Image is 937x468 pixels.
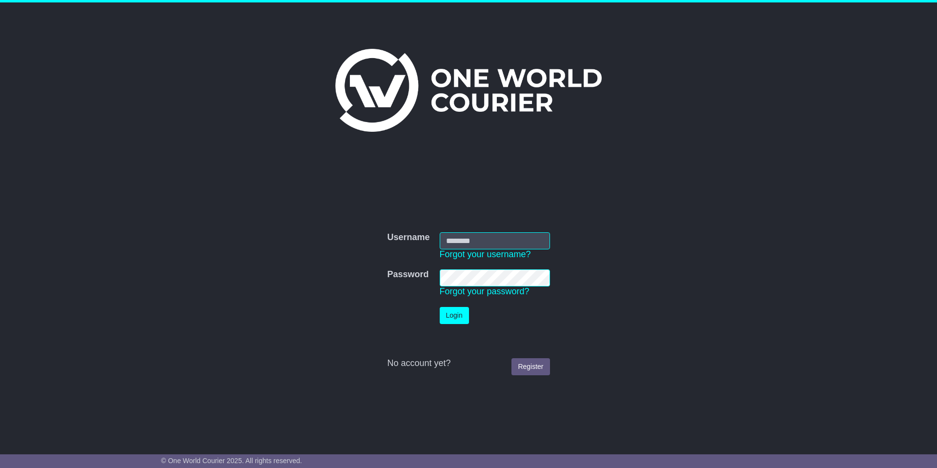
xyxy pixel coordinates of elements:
label: Username [387,232,429,243]
img: One World [335,49,602,132]
a: Forgot your username? [440,249,531,259]
a: Register [511,358,550,375]
button: Login [440,307,469,324]
label: Password [387,269,428,280]
span: © One World Courier 2025. All rights reserved. [161,457,302,465]
div: No account yet? [387,358,550,369]
a: Forgot your password? [440,286,530,296]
